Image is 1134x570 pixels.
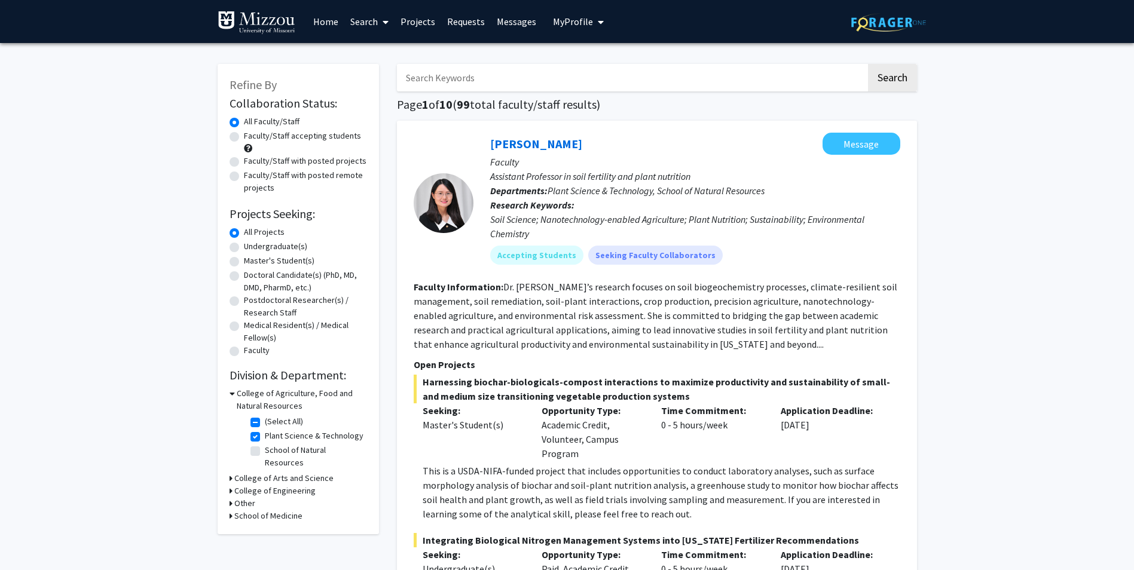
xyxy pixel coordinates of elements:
[414,357,900,372] p: Open Projects
[490,185,548,197] b: Departments:
[423,464,900,521] p: This is a USDA-NIFA-funded project that includes opportunities to conduct laboratory analyses, su...
[244,226,285,238] label: All Projects
[234,510,302,522] h3: School of Medicine
[265,415,303,428] label: (Select All)
[490,246,583,265] mat-chip: Accepting Students
[441,1,491,42] a: Requests
[244,269,367,294] label: Doctoral Candidate(s) (PhD, MD, DMD, PharmD, etc.)
[397,97,917,112] h1: Page of ( total faculty/staff results)
[423,418,524,432] div: Master's Student(s)
[772,403,891,461] div: [DATE]
[244,115,299,128] label: All Faculty/Staff
[414,533,900,547] span: Integrating Biological Nitrogen Management Systems into [US_STATE] Fertilizer Recommendations
[422,97,429,112] span: 1
[230,77,277,92] span: Refine By
[9,516,51,561] iframe: Chat
[218,11,295,35] img: University of Missouri Logo
[244,344,270,357] label: Faculty
[490,136,582,151] a: [PERSON_NAME]
[542,547,643,562] p: Opportunity Type:
[851,13,926,32] img: ForagerOne Logo
[423,403,524,418] p: Seeking:
[423,547,524,562] p: Seeking:
[230,96,367,111] h2: Collaboration Status:
[490,212,900,241] div: Soil Science; Nanotechnology-enabled Agriculture; Plant Nutrition; Sustainability; Environmental ...
[244,130,361,142] label: Faculty/Staff accepting students
[395,1,441,42] a: Projects
[553,16,593,27] span: My Profile
[490,169,900,183] p: Assistant Professor in soil fertility and plant nutrition
[234,472,334,485] h3: College of Arts and Science
[307,1,344,42] a: Home
[491,1,542,42] a: Messages
[244,294,367,319] label: Postdoctoral Researcher(s) / Research Staff
[244,255,314,267] label: Master's Student(s)
[533,403,652,461] div: Academic Credit, Volunteer, Campus Program
[548,185,765,197] span: Plant Science & Technology, School of Natural Resources
[781,403,882,418] p: Application Deadline:
[661,403,763,418] p: Time Commitment:
[244,319,367,344] label: Medical Resident(s) / Medical Fellow(s)
[490,155,900,169] p: Faculty
[244,155,366,167] label: Faculty/Staff with posted projects
[230,207,367,221] h2: Projects Seeking:
[344,1,395,42] a: Search
[234,497,255,510] h3: Other
[457,97,470,112] span: 99
[244,169,367,194] label: Faculty/Staff with posted remote projects
[542,403,643,418] p: Opportunity Type:
[661,547,763,562] p: Time Commitment:
[230,368,367,382] h2: Division & Department:
[823,133,900,155] button: Message Xiaoping Xin
[234,485,316,497] h3: College of Engineering
[490,199,574,211] b: Research Keywords:
[414,375,900,403] span: Harnessing biochar-biologicals-compost interactions to maximize productivity and sustainability o...
[237,387,367,412] h3: College of Agriculture, Food and Natural Resources
[868,64,917,91] button: Search
[439,97,453,112] span: 10
[265,444,364,469] label: School of Natural Resources
[781,547,882,562] p: Application Deadline:
[588,246,723,265] mat-chip: Seeking Faculty Collaborators
[397,64,866,91] input: Search Keywords
[414,281,897,350] fg-read-more: Dr. [PERSON_NAME]’s research focuses on soil biogeochemistry processes, climate-resilient soil ma...
[414,281,503,293] b: Faculty Information:
[244,240,307,253] label: Undergraduate(s)
[265,430,363,442] label: Plant Science & Technology
[652,403,772,461] div: 0 - 5 hours/week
